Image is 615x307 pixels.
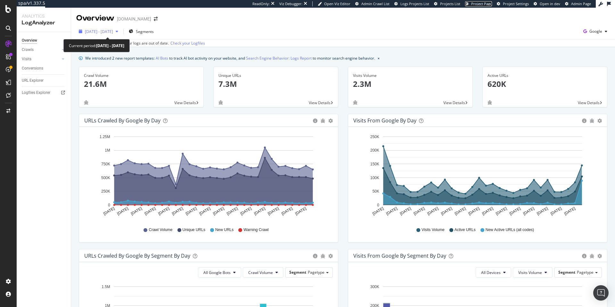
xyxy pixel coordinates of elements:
a: Open in dev [534,1,560,6]
div: URL Explorer [22,77,44,84]
text: 0 [108,203,110,207]
div: circle-info [313,254,317,258]
div: Your logs are out of date. [124,40,169,46]
div: Unique URLs [218,73,333,79]
text: 250K [370,135,379,139]
div: circle-info [582,119,586,123]
span: Google [589,29,602,34]
text: [DATE] [536,206,549,216]
div: We introduced 2 new report templates: to track AI bot activity on your website, and to monitor se... [85,55,375,62]
text: [DATE] [399,206,412,216]
text: 1.5M [102,285,110,289]
text: [DATE] [468,206,480,216]
div: arrow-right-arrow-left [154,17,158,21]
span: Projects List [440,1,460,6]
span: Visits Volume [518,270,542,275]
a: Conversions [22,65,66,72]
span: Unique URLs [183,227,205,233]
div: Visits [22,56,31,62]
p: 2.3M [353,79,468,89]
text: [DATE] [212,206,225,216]
div: info banner [79,55,607,62]
text: 300K [370,285,379,289]
button: close banner [376,54,381,63]
text: [DATE] [199,206,211,216]
text: [DATE] [495,206,508,216]
text: [DATE] [294,206,307,216]
b: [DATE] - [DATE] [96,43,124,48]
text: 500K [101,176,110,180]
text: [DATE] [440,206,453,216]
span: All Google Bots [203,270,231,275]
text: 1.25M [100,135,110,139]
svg: A chart. [353,132,602,221]
text: [DATE] [157,206,170,216]
text: [DATE] [281,206,293,216]
span: View Details [309,100,331,105]
div: bug [590,254,594,258]
text: 50K [373,189,379,194]
span: Pagetype [577,270,594,275]
button: All Devices [476,267,511,278]
button: Crawl Volume [243,267,283,278]
button: [DATE] - [DATE] [76,26,121,37]
div: LogAnalyzer [22,19,66,27]
text: [DATE] [144,206,157,216]
span: [DATE] - [DATE] [85,29,113,34]
span: View Details [443,100,465,105]
span: Segment [289,270,306,275]
a: Project Settings [497,1,529,6]
div: [DOMAIN_NAME] [117,16,151,22]
span: Open in dev [540,1,560,6]
a: Visits [22,56,60,62]
button: Google [581,26,610,37]
div: Overview [22,37,37,44]
text: [DATE] [413,206,426,216]
div: gear [328,254,333,258]
div: Active URLs [488,73,602,79]
div: Last update [79,40,205,46]
span: Segment [558,270,575,275]
span: Active URLs [455,227,476,233]
span: Segments [136,29,154,34]
a: Search Engine Behavior: Logs Report [246,55,312,62]
text: [DATE] [130,206,143,216]
div: Viz Debugger: [279,1,302,6]
span: Admin Crawl List [361,1,389,6]
text: [DATE] [102,206,115,216]
span: View Details [578,100,600,105]
span: Open Viz Editor [324,1,350,6]
div: URLs Crawled by Google By Segment By Day [84,253,190,259]
div: Open Intercom Messenger [593,285,609,301]
div: bug [84,100,88,105]
a: Overview [22,37,66,44]
span: Pagetype [308,270,324,275]
text: 250K [101,189,110,194]
div: Analytics [22,13,66,19]
div: Conversions [22,65,43,72]
a: Project Page [465,1,492,6]
div: URLs Crawled by Google by day [84,117,160,124]
span: View Details [174,100,196,105]
div: Crawls [22,46,34,53]
text: 0 [377,203,379,207]
div: circle-info [582,254,586,258]
text: [DATE] [185,206,198,216]
text: 1M [105,148,110,153]
text: [DATE] [385,206,398,216]
text: [DATE] [563,206,576,216]
a: Admin Page [565,1,591,6]
div: Current period: [69,42,124,49]
text: [DATE] [267,206,280,216]
div: bug [590,119,594,123]
text: [DATE] [240,206,252,216]
a: Logs Projects List [394,1,429,6]
text: [DATE] [509,206,521,216]
span: All Devices [481,270,501,275]
text: [DATE] [522,206,535,216]
text: [DATE] [372,206,384,216]
a: Crawls [22,46,60,53]
svg: A chart. [84,132,333,221]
